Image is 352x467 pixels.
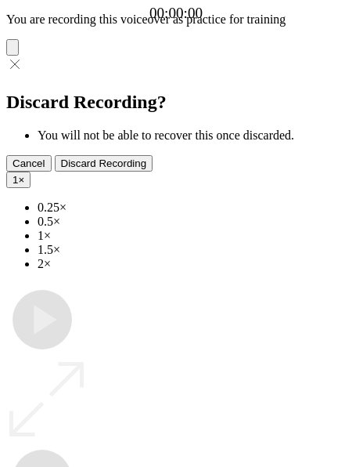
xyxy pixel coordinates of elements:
li: 1.5× [38,243,346,257]
span: 1 [13,174,18,186]
li: 0.5× [38,215,346,229]
li: 2× [38,257,346,271]
button: Discard Recording [55,155,153,172]
li: 1× [38,229,346,243]
li: You will not be able to recover this once discarded. [38,129,346,143]
h2: Discard Recording? [6,92,346,113]
p: You are recording this voiceover as practice for training [6,13,346,27]
li: 0.25× [38,201,346,215]
button: 1× [6,172,31,188]
button: Cancel [6,155,52,172]
a: 00:00:00 [149,5,203,22]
